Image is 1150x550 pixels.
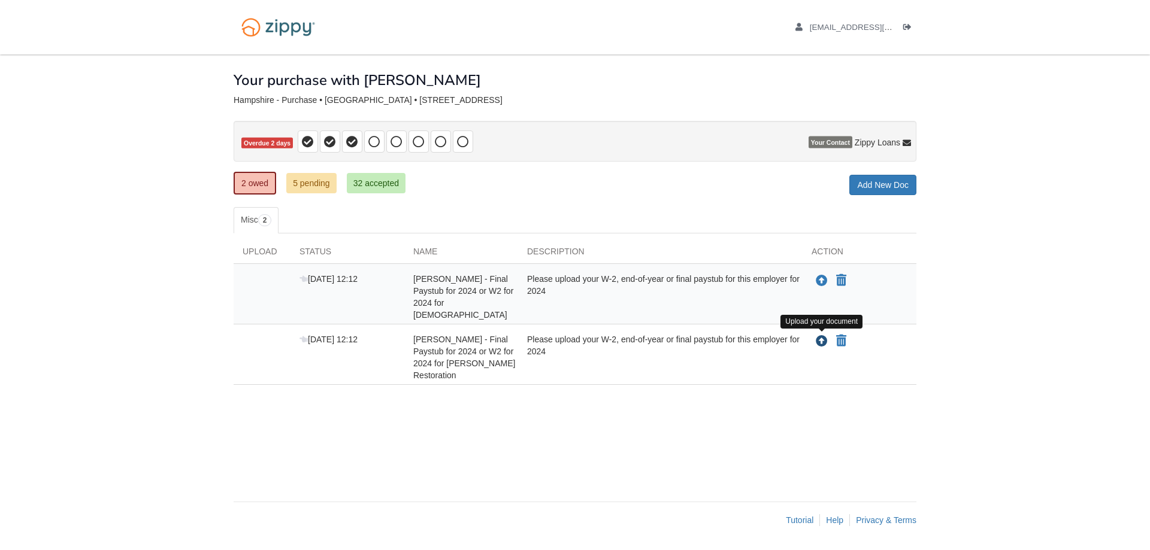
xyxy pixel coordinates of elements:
[518,245,803,263] div: Description
[234,207,279,233] a: Misc
[856,515,916,525] a: Privacy & Terms
[258,214,272,226] span: 2
[518,273,803,321] div: Please upload your W-2, end-of-year or final paystub for this employer for 2024
[810,23,947,32] span: roberthampshire@hotmail.com
[234,72,481,88] h1: Your purchase with [PERSON_NAME]
[234,95,916,105] div: Hampshire - Purchase • [GEOGRAPHIC_DATA] • [STREET_ADDRESS]
[826,515,843,525] a: Help
[413,274,513,320] span: [PERSON_NAME] - Final Paystub for 2024 or W2 for 2024 for [DEMOGRAPHIC_DATA]
[347,173,405,193] a: 32 accepted
[241,138,293,149] span: Overdue 2 days
[518,333,803,381] div: Please upload your W-2, end-of-year or final paystub for this employer for 2024
[286,173,337,193] a: 5 pending
[780,315,862,329] div: Upload your document
[849,175,916,195] a: Add New Doc
[786,515,813,525] a: Tutorial
[234,12,323,42] img: Logo
[855,136,900,148] span: Zippy Loans
[835,334,848,348] button: Declare Robert Hampshire - Final Paystub for 2024 or W2 for 2024 for Carson Restoration not appli...
[795,23,947,35] a: edit profile
[234,172,276,195] a: 2 owed
[809,136,852,148] span: Your Contact
[815,273,829,288] button: Upload Robert Hampshire - Final Paystub for 2024 or W2 for 2024 for Apostolic Revival Church
[234,245,290,263] div: Upload
[835,274,848,288] button: Declare Robert Hampshire - Final Paystub for 2024 or W2 for 2024 for Apostolic Revival Church not...
[903,23,916,35] a: Log out
[299,335,358,344] span: [DATE] 12:12
[803,245,916,263] div: Action
[413,335,515,380] span: [PERSON_NAME] - Final Paystub for 2024 or W2 for 2024 for [PERSON_NAME] Restoration
[404,245,518,263] div: Name
[815,333,829,349] button: Upload Robert Hampshire - Final Paystub for 2024 or W2 for 2024 for Carson Restoration
[299,274,358,284] span: [DATE] 12:12
[290,245,404,263] div: Status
